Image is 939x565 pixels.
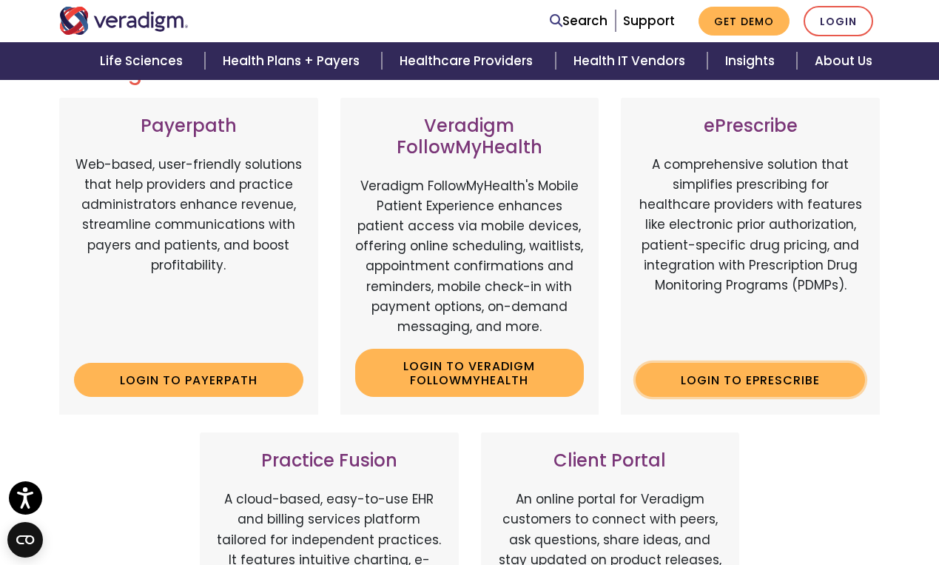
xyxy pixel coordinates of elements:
iframe: Drift Chat Widget [655,473,921,547]
button: Open CMP widget [7,522,43,558]
p: Veradigm FollowMyHealth's Mobile Patient Experience enhances patient access via mobile devices, o... [355,176,585,338]
h3: ePrescribe [636,116,865,137]
a: Insights [707,42,797,80]
a: Get Demo [699,7,790,36]
h2: Veradigm Solutions [59,61,881,86]
h3: Practice Fusion [215,450,444,472]
a: Health IT Vendors [556,42,707,80]
a: Login to ePrescribe [636,363,865,397]
h3: Client Portal [496,450,725,472]
a: Login [804,6,873,36]
h3: Veradigm FollowMyHealth [355,116,585,158]
a: Login to Payerpath [74,363,303,397]
img: Veradigm logo [59,7,189,35]
h3: Payerpath [74,116,303,137]
a: Login to Veradigm FollowMyHealth [355,349,585,397]
p: A comprehensive solution that simplifies prescribing for healthcare providers with features like ... [636,155,865,351]
a: Healthcare Providers [382,42,555,80]
a: Search [550,11,608,31]
a: Life Sciences [82,42,205,80]
a: About Us [797,42,890,80]
a: Health Plans + Payers [205,42,382,80]
p: Web-based, user-friendly solutions that help providers and practice administrators enhance revenu... [74,155,303,351]
a: Support [623,12,675,30]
